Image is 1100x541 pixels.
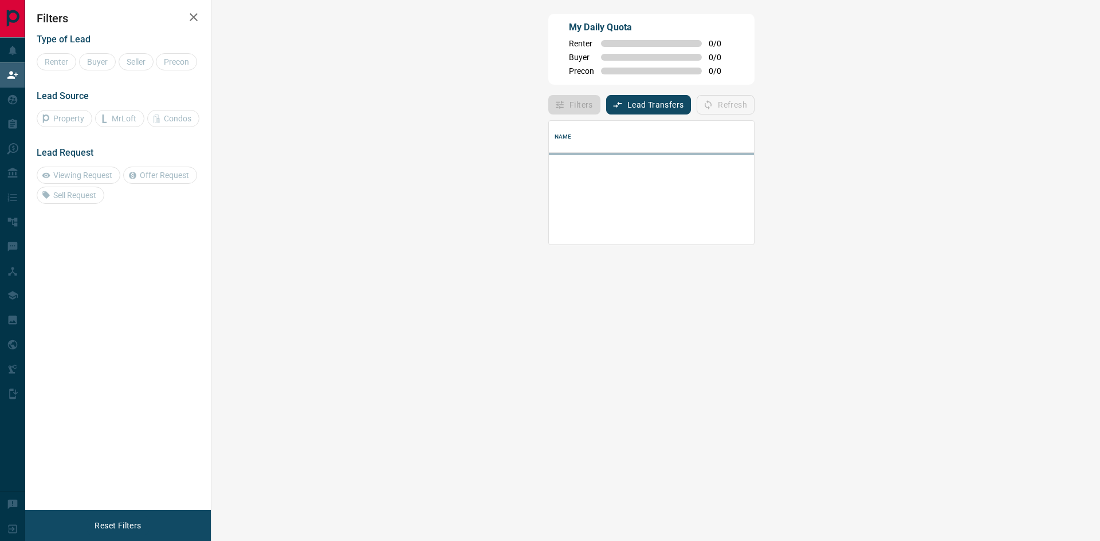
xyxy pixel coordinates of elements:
[709,39,734,48] span: 0 / 0
[37,147,93,158] span: Lead Request
[569,39,594,48] span: Renter
[569,66,594,76] span: Precon
[37,34,91,45] span: Type of Lead
[87,516,148,535] button: Reset Filters
[549,121,954,153] div: Name
[37,11,199,25] h2: Filters
[569,21,734,34] p: My Daily Quota
[709,53,734,62] span: 0 / 0
[606,95,692,114] button: Lead Transfers
[569,53,594,62] span: Buyer
[555,121,572,153] div: Name
[709,66,734,76] span: 0 / 0
[37,90,89,101] span: Lead Source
